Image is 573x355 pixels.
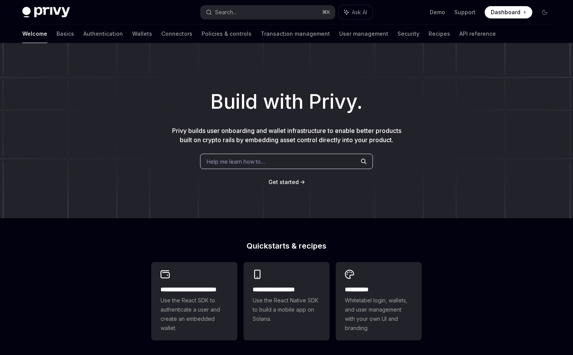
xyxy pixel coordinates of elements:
a: Wallets [132,25,152,43]
span: Use the React SDK to authenticate a user and create an embedded wallet. [161,296,228,333]
a: **** **** **** ***Use the React Native SDK to build a mobile app on Solana. [243,262,330,340]
a: User management [339,25,388,43]
span: Help me learn how to… [207,158,265,166]
button: Toggle dark mode [538,6,551,18]
a: Demo [430,8,445,16]
h2: Quickstarts & recipes [151,242,422,250]
a: Get started [268,178,299,186]
a: Connectors [161,25,192,43]
span: Ask AI [352,8,367,16]
span: Privy builds user onboarding and wallet infrastructure to enable better products built on crypto ... [172,127,401,144]
h1: Build with Privy. [12,87,561,117]
a: Support [454,8,475,16]
span: Dashboard [491,8,520,16]
a: Security [397,25,419,43]
span: ⌘ K [322,9,330,15]
div: Search... [215,8,237,17]
a: Basics [56,25,74,43]
span: Use the React Native SDK to build a mobile app on Solana. [253,296,320,323]
a: Policies & controls [202,25,252,43]
button: Ask AI [339,5,373,19]
a: Transaction management [261,25,330,43]
a: Dashboard [485,6,532,18]
a: Authentication [83,25,123,43]
span: Whitelabel login, wallets, and user management with your own UI and branding. [345,296,412,333]
span: Get started [268,179,299,185]
a: Recipes [429,25,450,43]
a: Welcome [22,25,47,43]
img: dark logo [22,7,70,18]
a: **** *****Whitelabel login, wallets, and user management with your own UI and branding. [336,262,422,340]
button: Search...⌘K [200,5,335,19]
a: API reference [459,25,496,43]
